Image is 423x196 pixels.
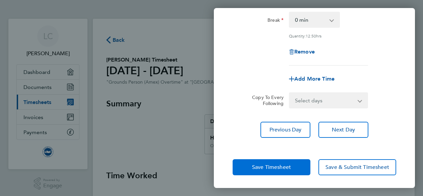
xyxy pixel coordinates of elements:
span: Add More Time [294,76,335,82]
button: Save Timesheet [233,159,310,175]
span: Save Timesheet [252,164,291,171]
button: Previous Day [260,122,310,138]
button: Add More Time [289,76,335,82]
label: Copy To Every Following [247,94,284,106]
span: Remove [294,48,315,55]
span: Save & Submit Timesheet [325,164,389,171]
button: Next Day [318,122,368,138]
span: 12.50 [306,33,316,38]
div: Quantity: hrs [289,33,368,38]
label: Break [267,17,284,25]
button: Save & Submit Timesheet [318,159,396,175]
span: Next Day [332,126,355,133]
span: Previous Day [269,126,302,133]
button: Remove [289,49,315,55]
